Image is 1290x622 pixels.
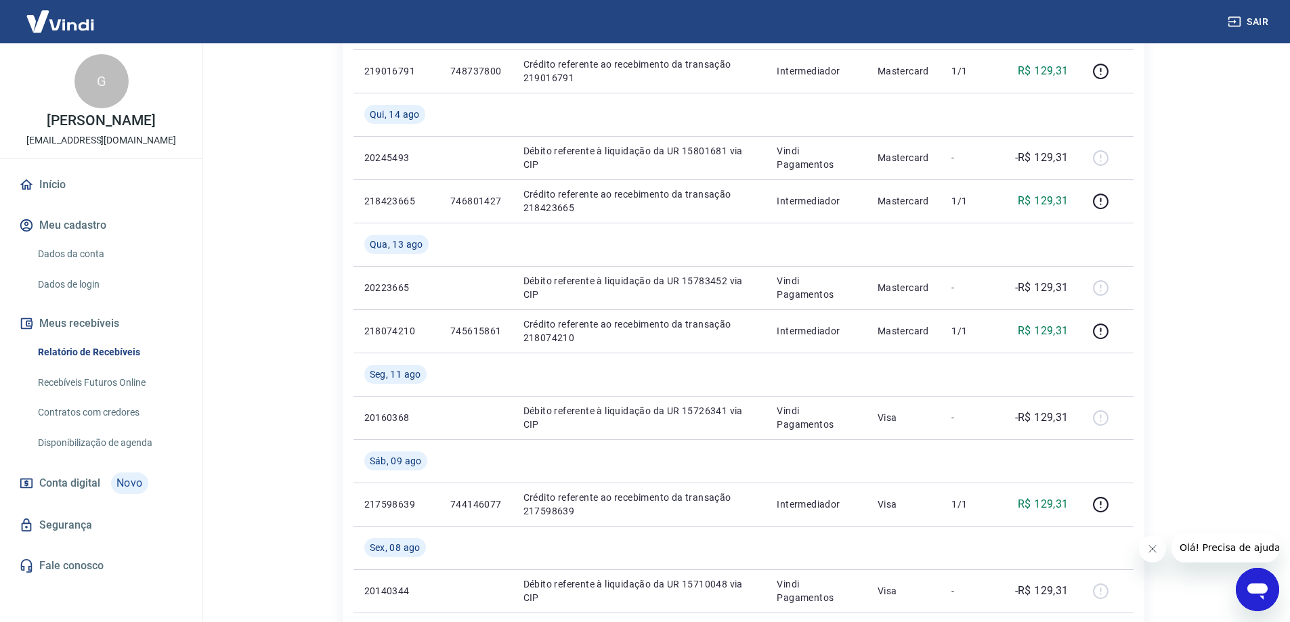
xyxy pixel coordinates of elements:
span: Olá! Precisa de ajuda? [8,9,114,20]
p: Mastercard [878,281,930,294]
p: R$ 129,31 [1018,63,1069,79]
p: [EMAIL_ADDRESS][DOMAIN_NAME] [26,133,176,148]
p: R$ 129,31 [1018,496,1069,512]
span: Qua, 13 ago [370,238,423,251]
p: -R$ 129,31 [1015,280,1069,296]
p: Mastercard [878,324,930,338]
p: Visa [878,584,930,598]
a: Contratos com credores [33,399,186,426]
p: -R$ 129,31 [1015,583,1069,599]
a: Segurança [16,510,186,540]
p: Visa [878,411,930,424]
p: 1/1 [951,324,991,338]
p: 748737800 [450,64,502,78]
iframe: Botão para abrir a janela de mensagens [1236,568,1279,611]
p: 1/1 [951,64,991,78]
a: Recebíveis Futuros Online [33,369,186,397]
p: Crédito referente ao recebimento da transação 217598639 [523,491,756,518]
iframe: Fechar mensagem [1139,535,1166,562]
p: Mastercard [878,194,930,208]
button: Sair [1225,9,1274,35]
p: 20160368 [364,411,429,424]
p: 744146077 [450,497,502,511]
p: Débito referente à liquidação da UR 15710048 via CIP [523,577,756,604]
p: R$ 129,31 [1018,323,1069,339]
p: 218423665 [364,194,429,208]
p: Mastercard [878,151,930,164]
span: Sáb, 09 ago [370,454,422,468]
iframe: Mensagem da empresa [1171,533,1279,562]
p: R$ 129,31 [1018,193,1069,209]
span: Conta digital [39,474,100,493]
p: Débito referente à liquidação da UR 15726341 via CIP [523,404,756,431]
p: 1/1 [951,497,991,511]
p: Intermediador [777,497,856,511]
p: -R$ 129,31 [1015,409,1069,426]
span: Qui, 14 ago [370,108,420,121]
span: Novo [111,472,148,494]
p: 20140344 [364,584,429,598]
p: 218074210 [364,324,429,338]
div: G [74,54,129,108]
p: 746801427 [450,194,502,208]
p: Vindi Pagamentos [777,404,856,431]
p: 745615861 [450,324,502,338]
p: Vindi Pagamentos [777,274,856,301]
p: -R$ 129,31 [1015,150,1069,166]
p: [PERSON_NAME] [47,114,155,128]
p: - [951,411,991,424]
p: 1/1 [951,194,991,208]
p: Mastercard [878,64,930,78]
p: 217598639 [364,497,429,511]
p: Débito referente à liquidação da UR 15801681 via CIP [523,144,756,171]
p: Intermediador [777,194,856,208]
p: - [951,281,991,294]
img: Vindi [16,1,104,42]
p: Crédito referente ao recebimento da transação 218423665 [523,187,756,215]
p: Vindi Pagamentos [777,577,856,604]
p: - [951,584,991,598]
p: Débito referente à liquidação da UR 15783452 via CIP [523,274,756,301]
p: Crédito referente ao recebimento da transação 219016791 [523,58,756,85]
a: Conta digitalNovo [16,467,186,499]
a: Fale conosco [16,551,186,581]
button: Meus recebíveis [16,309,186,338]
p: 219016791 [364,64,429,78]
p: Intermediador [777,64,856,78]
a: Dados de login [33,271,186,298]
p: 20245493 [364,151,429,164]
p: - [951,151,991,164]
a: Relatório de Recebíveis [33,338,186,366]
p: Vindi Pagamentos [777,144,856,171]
a: Início [16,170,186,200]
p: Crédito referente ao recebimento da transação 218074210 [523,317,756,345]
span: Seg, 11 ago [370,368,421,381]
p: 20223665 [364,281,429,294]
span: Sex, 08 ago [370,541,421,554]
a: Disponibilização de agenda [33,429,186,457]
button: Meu cadastro [16,210,186,240]
p: Intermediador [777,324,856,338]
p: Visa [878,497,930,511]
a: Dados da conta [33,240,186,268]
